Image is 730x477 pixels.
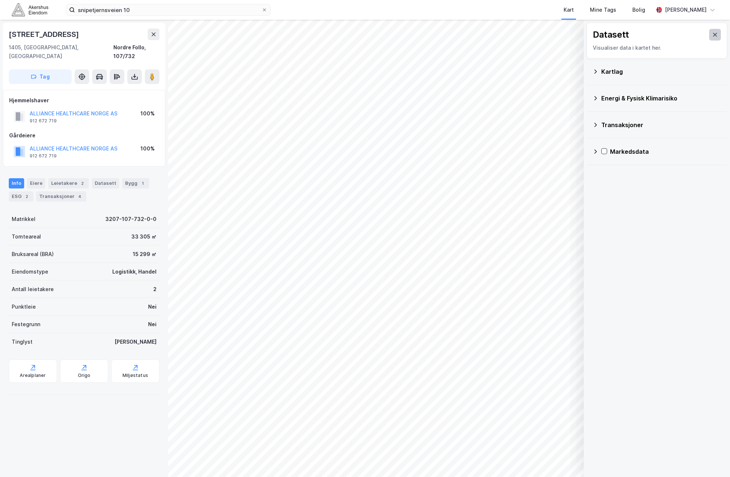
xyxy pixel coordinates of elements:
[78,373,91,378] div: Origo
[12,320,40,329] div: Festegrunn
[153,285,157,294] div: 2
[9,131,159,140] div: Gårdeiere
[75,4,261,15] input: Søk på adresse, matrikkel, gårdeiere, leietakere eller personer
[12,3,48,16] img: akershus-eiendom-logo.9091f326c980b4bce74ccdd9f866810c.svg
[148,320,157,329] div: Nei
[76,193,83,200] div: 4
[564,5,574,14] div: Kart
[693,442,730,477] div: Kontrollprogram for chat
[148,302,157,311] div: Nei
[27,178,45,188] div: Eiere
[9,69,72,84] button: Tag
[593,29,629,41] div: Datasett
[693,442,730,477] iframe: Chat Widget
[113,43,159,61] div: Nordre Follo, 107/732
[632,5,645,14] div: Bolig
[123,373,148,378] div: Miljøstatus
[122,178,149,188] div: Bygg
[30,153,57,159] div: 912 672 719
[601,67,721,76] div: Kartlag
[12,232,41,241] div: Tomteareal
[601,121,721,129] div: Transaksjoner
[131,232,157,241] div: 33 305 ㎡
[30,118,57,124] div: 912 672 719
[593,43,721,52] div: Visualiser data i kartet her.
[9,178,24,188] div: Info
[12,337,33,346] div: Tinglyst
[12,250,54,259] div: Bruksareal (BRA)
[12,302,36,311] div: Punktleie
[9,191,33,202] div: ESG
[601,94,721,103] div: Energi & Fysisk Klimarisiko
[665,5,707,14] div: [PERSON_NAME]
[36,191,86,202] div: Transaksjoner
[9,96,159,105] div: Hjemmelshaver
[92,178,119,188] div: Datasett
[139,180,146,187] div: 1
[9,43,113,61] div: 1405, [GEOGRAPHIC_DATA], [GEOGRAPHIC_DATA]
[105,215,157,224] div: 3207-107-732-0-0
[79,180,86,187] div: 2
[12,267,48,276] div: Eiendomstype
[12,285,54,294] div: Antall leietakere
[23,193,30,200] div: 2
[48,178,89,188] div: Leietakere
[12,215,35,224] div: Matrikkel
[9,28,80,40] div: [STREET_ADDRESS]
[112,267,157,276] div: Logistikk, Handel
[590,5,616,14] div: Mine Tags
[133,250,157,259] div: 15 299 ㎡
[140,144,155,153] div: 100%
[20,373,46,378] div: Arealplaner
[610,147,721,156] div: Markedsdata
[140,109,155,118] div: 100%
[114,337,157,346] div: [PERSON_NAME]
